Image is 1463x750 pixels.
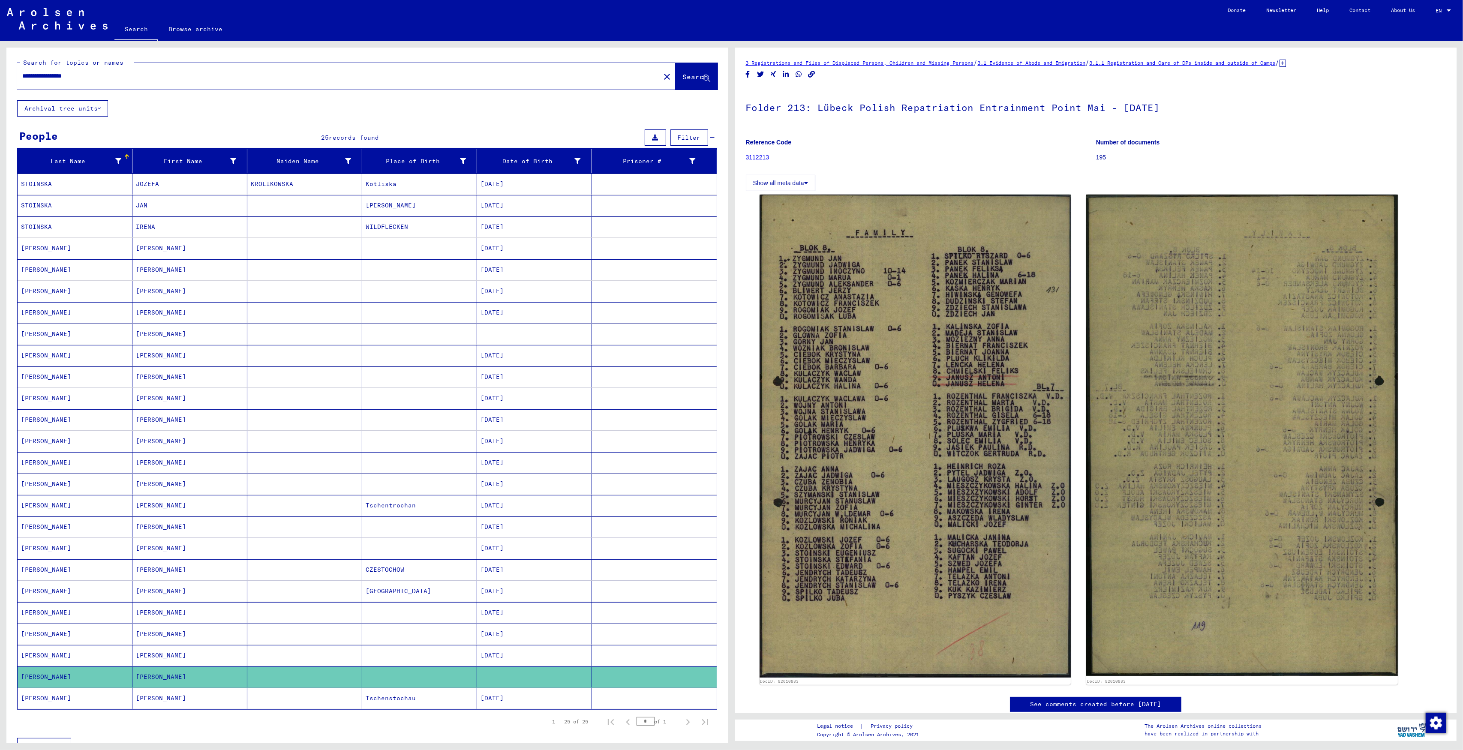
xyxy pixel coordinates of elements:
mat-cell: [DATE] [477,174,592,195]
span: Filter [678,134,701,141]
div: Place of Birth [366,154,477,168]
mat-cell: Tschentrochan [362,495,477,516]
mat-cell: [DATE] [477,238,592,259]
mat-cell: CZESTOCHOW [362,559,477,580]
a: Browse archive [158,19,233,39]
mat-cell: Kotliska [362,174,477,195]
button: Filter [670,129,708,146]
mat-cell: [PERSON_NAME] [132,409,247,430]
mat-cell: [PERSON_NAME] [18,666,132,687]
mat-cell: [PERSON_NAME] [132,538,247,559]
mat-cell: [DATE] [477,302,592,323]
div: Maiden Name [251,154,362,168]
a: DocID: 82010883 [760,679,799,684]
mat-cell: [DATE] [477,624,592,645]
button: Share on LinkedIn [781,69,790,80]
mat-cell: [DATE] [477,516,592,537]
mat-cell: [PERSON_NAME] [18,302,132,323]
button: Share on Twitter [756,69,765,80]
mat-cell: [DATE] [477,559,592,580]
mat-cell: [PERSON_NAME] [18,281,132,302]
mat-header-cell: First Name [132,149,247,173]
button: Copy link [807,69,816,80]
mat-cell: [PERSON_NAME] [362,195,477,216]
mat-cell: [DATE] [477,452,592,473]
p: have been realized in partnership with [1145,730,1262,738]
div: First Name [136,154,247,168]
b: Number of documents [1096,139,1160,146]
p: 195 [1096,153,1446,162]
mat-cell: [PERSON_NAME] [18,538,132,559]
mat-cell: [DATE] [477,581,592,602]
span: records found [329,134,379,141]
mat-cell: WILDFLECKEN [362,216,477,237]
mat-cell: [PERSON_NAME] [132,431,247,452]
span: / [1086,59,1090,66]
mat-cell: [PERSON_NAME] [132,516,247,537]
button: Share on Facebook [743,69,752,80]
span: EN [1436,8,1445,14]
mat-cell: [PERSON_NAME] [132,366,247,387]
mat-cell: [PERSON_NAME] [132,559,247,580]
mat-cell: STOINSKA [18,174,132,195]
mat-cell: [PERSON_NAME] [18,495,132,516]
mat-cell: [DATE] [477,195,592,216]
mat-cell: [DATE] [477,602,592,623]
mat-header-cell: Maiden Name [247,149,362,173]
mat-cell: [DATE] [477,281,592,302]
mat-label: Search for topics or names [23,59,123,66]
a: Privacy policy [864,722,923,731]
mat-cell: [PERSON_NAME] [132,238,247,259]
mat-cell: [PERSON_NAME] [18,345,132,366]
h1: Folder 213: Lübeck Polish Repatriation Entrainment Point Mai - [DATE] [746,88,1446,126]
mat-cell: [PERSON_NAME] [132,602,247,623]
mat-cell: IRENA [132,216,247,237]
mat-cell: [PERSON_NAME] [132,581,247,602]
mat-cell: [PERSON_NAME] [18,324,132,345]
mat-cell: [PERSON_NAME] [18,516,132,537]
a: Search [114,19,158,41]
mat-cell: Tschenstochau [362,688,477,709]
mat-cell: [PERSON_NAME] [132,452,247,473]
img: 001.jpg [760,195,1071,678]
div: 1 – 25 of 25 [553,718,589,726]
span: 25 [321,134,329,141]
mat-cell: [PERSON_NAME] [132,666,247,687]
a: 3.1.1 Registration and Care of DPs inside and outside of Camps [1090,60,1276,66]
mat-header-cell: Prisoner # [592,149,717,173]
mat-cell: [PERSON_NAME] [18,259,132,280]
mat-cell: [PERSON_NAME] [18,602,132,623]
mat-cell: [DATE] [477,216,592,237]
a: 3.1 Evidence of Abode and Emigration [978,60,1086,66]
mat-cell: [PERSON_NAME] [132,259,247,280]
mat-cell: [PERSON_NAME] [18,645,132,666]
span: / [1276,59,1280,66]
mat-cell: KROLIKOWSKA [247,174,362,195]
mat-cell: [PERSON_NAME] [132,388,247,409]
span: Show less [24,742,59,750]
mat-cell: [PERSON_NAME] [18,366,132,387]
mat-cell: [PERSON_NAME] [132,624,247,645]
div: Prisoner # [595,157,696,166]
mat-cell: [DATE] [477,495,592,516]
mat-cell: JAN [132,195,247,216]
div: of 1 [637,717,679,726]
button: Show all meta data [746,175,815,191]
mat-cell: [DATE] [477,474,592,495]
img: 002.jpg [1086,195,1398,676]
mat-cell: [PERSON_NAME] [18,474,132,495]
p: Copyright © Arolsen Archives, 2021 [817,731,923,738]
button: Next page [679,713,697,730]
mat-cell: [DATE] [477,538,592,559]
div: Last Name [21,154,132,168]
mat-header-cell: Date of Birth [477,149,592,173]
mat-cell: [PERSON_NAME] [18,624,132,645]
a: 3 Registrations and Files of Displaced Persons, Children and Missing Persons [746,60,974,66]
mat-cell: [PERSON_NAME] [132,495,247,516]
mat-cell: [PERSON_NAME] [18,409,132,430]
mat-cell: [PERSON_NAME] [132,324,247,345]
button: Share on Xing [769,69,778,80]
span: Search [683,72,709,81]
button: Last page [697,713,714,730]
img: Arolsen_neg.svg [7,8,108,30]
